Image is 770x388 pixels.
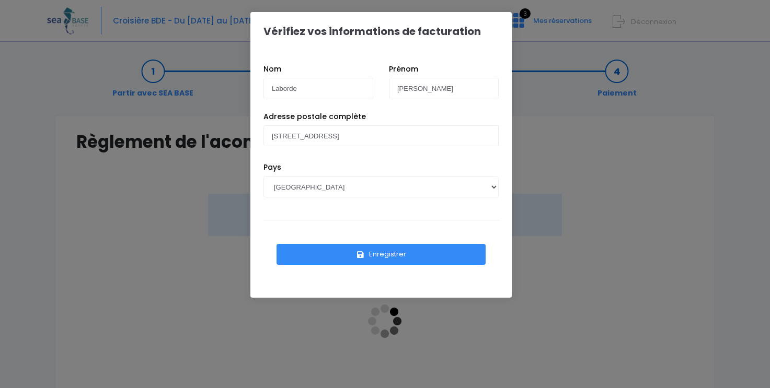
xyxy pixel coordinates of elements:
[277,244,486,265] button: Enregistrer
[263,25,481,38] h1: Vérifiez vos informations de facturation
[263,111,366,122] label: Adresse postale complète
[263,64,281,75] label: Nom
[389,64,418,75] label: Prénom
[263,162,281,173] label: Pays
